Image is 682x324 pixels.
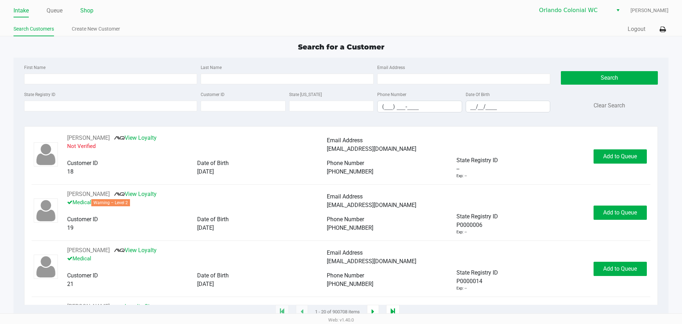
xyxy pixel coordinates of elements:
[24,64,45,71] label: First Name
[603,153,637,160] span: Add to Queue
[67,168,74,175] span: 18
[67,198,327,207] p: Medical
[628,25,645,33] button: Logout
[67,190,110,198] button: See customer info
[456,229,467,235] div: Exp: --
[13,25,54,33] a: Search Customers
[377,64,405,71] label: Email Address
[594,149,647,164] button: Add to Queue
[327,202,416,208] span: [EMAIL_ADDRESS][DOMAIN_NAME]
[594,101,625,110] button: Clear Search
[327,168,373,175] span: [PHONE_NUMBER]
[466,101,550,112] input: Format: MM/DD/YYYY
[114,191,157,197] a: View Loyalty
[197,224,214,231] span: [DATE]
[13,6,29,16] a: Intake
[327,193,363,200] span: Email Address
[114,134,157,141] a: View Loyalty
[327,145,416,152] span: [EMAIL_ADDRESS][DOMAIN_NAME]
[298,43,384,51] span: Search for a Customer
[67,255,327,263] p: Medical
[67,142,327,150] p: Not Verified
[466,101,551,112] kendo-maskedtextbox: Format: MM/DD/YYYY
[456,213,498,220] span: State Registry ID
[327,281,373,287] span: [PHONE_NUMBER]
[201,64,222,71] label: Last Name
[367,305,379,319] app-submit-button: Next
[561,71,657,85] button: Search
[197,272,229,279] span: Date of Birth
[67,160,98,166] span: Customer ID
[47,6,63,16] a: Queue
[613,4,623,17] button: Select
[24,91,55,98] label: State Registry ID
[197,281,214,287] span: [DATE]
[72,25,120,33] a: Create New Customer
[377,91,406,98] label: Phone Number
[378,101,462,112] input: Format: (999) 999-9999
[67,224,74,231] span: 19
[327,137,363,144] span: Email Address
[386,305,400,319] app-submit-button: Move to last page
[327,258,416,265] span: [EMAIL_ADDRESS][DOMAIN_NAME]
[67,246,110,255] button: See customer info
[289,91,322,98] label: State [US_STATE]
[327,224,373,231] span: [PHONE_NUMBER]
[327,160,364,166] span: Phone Number
[466,91,490,98] label: Date Of Birth
[67,272,98,279] span: Customer ID
[328,317,354,323] span: Web: v1.40.0
[67,302,110,311] button: See customer info
[456,277,482,286] span: P0000014
[630,7,669,14] span: [PERSON_NAME]
[275,305,289,319] app-submit-button: Move to first page
[67,281,74,287] span: 21
[539,6,608,15] span: Orlando Colonial WC
[603,209,637,216] span: Add to Queue
[201,91,224,98] label: Customer ID
[327,249,363,256] span: Email Address
[594,262,647,276] button: Add to Queue
[456,221,482,229] span: P0000006
[594,206,647,220] button: Add to Queue
[80,6,93,16] a: Shop
[197,160,229,166] span: Date of Birth
[327,272,364,279] span: Phone Number
[456,269,498,276] span: State Registry ID
[91,199,130,206] span: Warning – Level 2
[114,247,157,254] a: View Loyalty
[114,303,162,310] a: Loyalty Signup
[67,216,98,223] span: Customer ID
[315,308,360,315] span: 1 - 20 of 900708 items
[197,216,229,223] span: Date of Birth
[456,286,467,292] div: Exp: --
[456,157,498,164] span: State Registry ID
[327,216,364,223] span: Phone Number
[456,165,459,173] span: --
[377,101,462,112] kendo-maskedtextbox: Format: (999) 999-9999
[67,134,110,142] button: See customer info
[296,305,308,319] app-submit-button: Previous
[197,168,214,175] span: [DATE]
[603,265,637,272] span: Add to Queue
[456,173,467,179] div: Exp: --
